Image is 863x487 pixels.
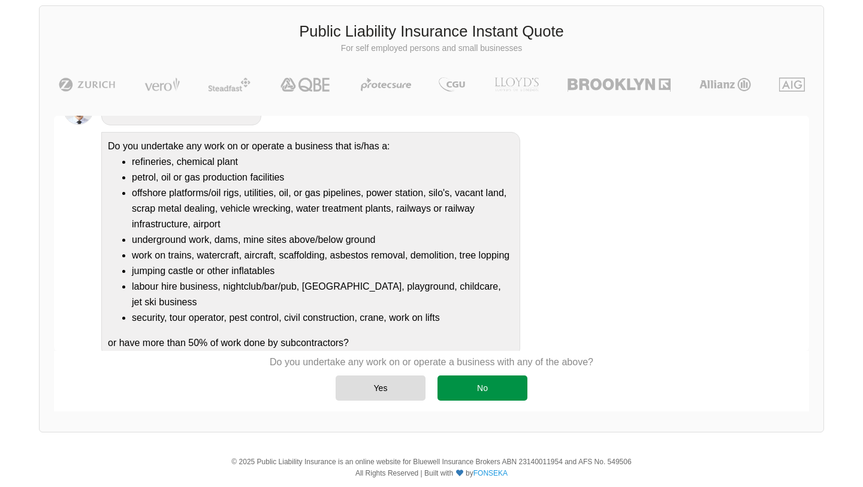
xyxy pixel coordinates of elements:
[273,77,338,92] img: QBE | Public Liability Insurance
[132,170,514,185] li: petrol, oil or gas production facilities
[488,77,545,92] img: LLOYD's | Public Liability Insurance
[49,43,814,55] p: For self employed persons and small businesses
[203,77,256,92] img: Steadfast | Public Liability Insurance
[563,77,675,92] img: Brooklyn | Public Liability Insurance
[356,77,417,92] img: Protecsure | Public Liability Insurance
[132,154,514,170] li: refineries, chemical plant
[774,77,810,92] img: AIG | Public Liability Insurance
[473,469,508,477] a: FONSEKA
[132,310,514,326] li: security, tour operator, pest control, civil construction, crane, work on lifts
[132,263,514,279] li: jumping castle or other inflatables
[132,248,514,263] li: work on trains, watercraft, aircraft, scaffolding, asbestos removal, demolition, tree lopping
[132,185,514,232] li: offshore platforms/oil rigs, utilities, oil, or gas pipelines, power station, silo's, vacant land...
[693,77,757,92] img: Allianz | Public Liability Insurance
[434,77,470,92] img: CGU | Public Liability Insurance
[132,232,514,248] li: underground work, dams, mine sites above/below ground
[53,77,121,92] img: Zurich | Public Liability Insurance
[132,279,514,310] li: labour hire business, nightclub/bar/pub, [GEOGRAPHIC_DATA], playground, childcare, jet ski business
[49,21,814,43] h3: Public Liability Insurance Instant Quote
[139,77,185,92] img: Vero | Public Liability Insurance
[101,132,520,357] div: Do you undertake any work on or operate a business that is/has a: or have more than 50% of work d...
[437,375,527,401] div: No
[270,356,593,369] p: Do you undertake any work on or operate a business with any of the above?
[336,375,426,401] div: Yes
